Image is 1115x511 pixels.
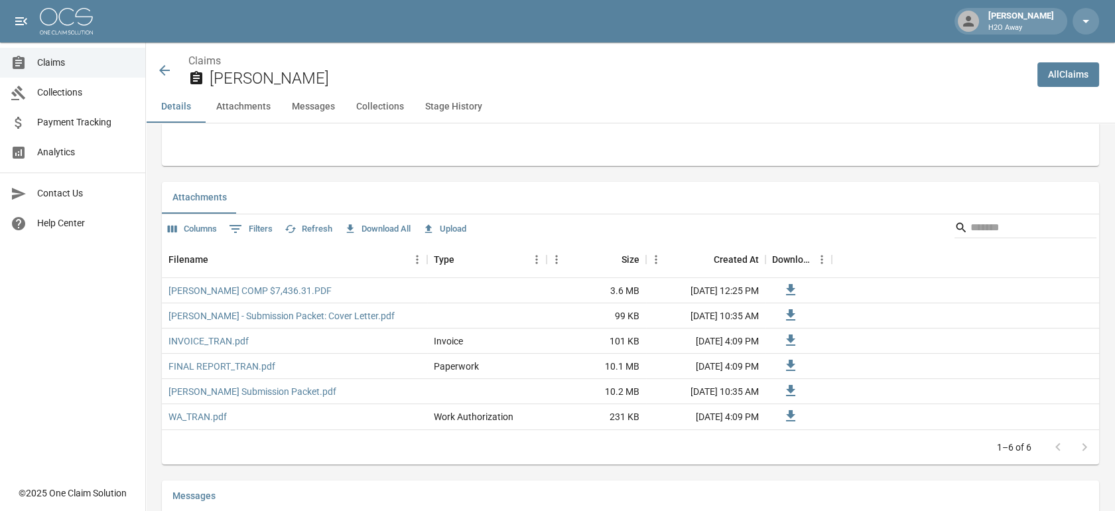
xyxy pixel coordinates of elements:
[434,410,513,423] div: Work Authorization
[765,241,832,278] div: Download
[646,404,765,429] div: [DATE] 4:09 PM
[812,250,832,269] button: Menu
[415,91,493,123] button: Stage History
[146,91,1115,123] div: anchor tabs
[146,91,206,123] button: Details
[547,328,646,354] div: 101 KB
[547,278,646,303] div: 3.6 MB
[168,410,227,423] a: WA_TRAN.pdf
[40,8,93,35] img: ocs-logo-white-transparent.png
[407,250,427,269] button: Menu
[341,219,414,240] button: Download All
[168,309,395,323] a: [PERSON_NAME] - Submission Packet: Cover Letter.pdf
[37,216,135,230] span: Help Center
[622,241,639,278] div: Size
[281,219,336,240] button: Refresh
[37,56,135,70] span: Claims
[168,334,249,348] a: INVOICE_TRAN.pdf
[419,219,470,240] button: Upload
[168,385,336,398] a: [PERSON_NAME] Submission Packet.pdf
[168,360,275,373] a: FINAL REPORT_TRAN.pdf
[714,241,759,278] div: Created At
[37,186,135,200] span: Contact Us
[168,284,332,297] a: [PERSON_NAME] COMP $7,436.31.PDF
[988,23,1054,34] p: H2O Away
[547,241,646,278] div: Size
[162,241,427,278] div: Filename
[37,115,135,129] span: Payment Tracking
[164,219,220,240] button: Select columns
[547,379,646,404] div: 10.2 MB
[188,54,221,67] a: Claims
[997,441,1031,454] p: 1–6 of 6
[210,69,1027,88] h2: [PERSON_NAME]
[162,182,1099,214] div: related-list tabs
[188,53,1027,69] nav: breadcrumb
[434,360,479,373] div: Paperwork
[646,379,765,404] div: [DATE] 10:35 AM
[37,86,135,100] span: Collections
[646,328,765,354] div: [DATE] 4:09 PM
[547,250,566,269] button: Menu
[226,218,276,240] button: Show filters
[19,486,127,500] div: © 2025 One Claim Solution
[168,241,208,278] div: Filename
[954,217,1096,241] div: Search
[434,241,454,278] div: Type
[162,182,237,214] button: Attachments
[427,241,547,278] div: Type
[547,404,646,429] div: 231 KB
[346,91,415,123] button: Collections
[8,8,34,35] button: open drawer
[646,250,666,269] button: Menu
[206,91,281,123] button: Attachments
[646,354,765,379] div: [DATE] 4:09 PM
[547,303,646,328] div: 99 KB
[646,278,765,303] div: [DATE] 12:25 PM
[527,250,547,269] button: Menu
[646,303,765,328] div: [DATE] 10:35 AM
[1037,62,1099,87] a: AllClaims
[281,91,346,123] button: Messages
[772,241,812,278] div: Download
[983,9,1059,33] div: [PERSON_NAME]
[37,145,135,159] span: Analytics
[434,334,463,348] div: Invoice
[547,354,646,379] div: 10.1 MB
[646,241,765,278] div: Created At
